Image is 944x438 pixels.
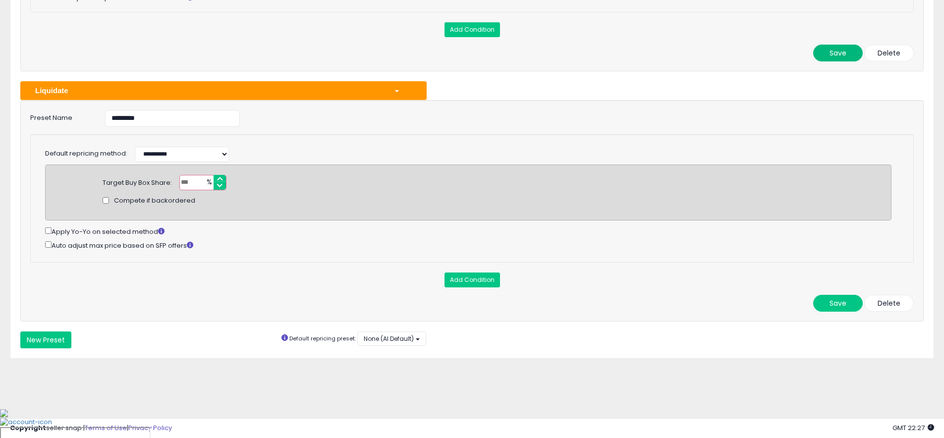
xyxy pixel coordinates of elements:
[45,149,127,159] label: Default repricing method:
[20,331,71,348] button: New Preset
[23,110,98,123] label: Preset Name
[864,295,914,312] button: Delete
[45,239,891,251] div: Auto adjust max price based on SFP offers
[444,22,500,37] button: Add Condition
[289,334,356,342] small: Default repricing preset:
[864,45,914,61] button: Delete
[103,175,172,188] div: Target Buy Box Share:
[114,196,195,206] span: Compete if backordered
[813,45,863,61] button: Save
[357,331,426,346] button: None (AI Default)
[45,225,891,237] div: Apply Yo-Yo on selected method
[201,175,217,190] span: %
[28,85,387,96] div: Liquidate
[20,81,427,100] button: Liquidate
[813,295,863,312] button: Save
[444,273,500,287] button: Add Condition
[364,334,414,343] span: None (AI Default)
